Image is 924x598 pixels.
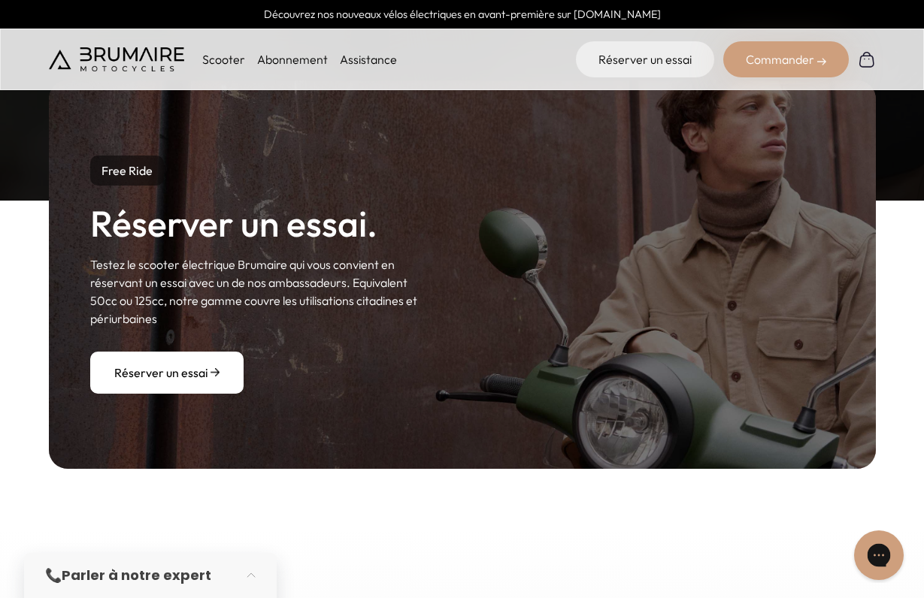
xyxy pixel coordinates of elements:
a: Abonnement [257,52,328,67]
a: Assistance [340,52,397,67]
h2: Réserver un essai. [90,204,377,243]
p: Testez le scooter électrique Brumaire qui vous convient en réservant un essai avec un de nos amba... [90,255,427,328]
a: Réserver un essai [90,352,244,394]
img: arrow-right.png [211,368,220,376]
div: Commander [723,41,849,77]
iframe: Gorgias live chat messenger [849,527,909,583]
img: right-arrow-2.png [817,57,826,66]
img: Brumaire Motocycles [49,47,184,71]
p: Free Ride [90,156,164,186]
a: Réserver un essai [576,41,714,77]
img: Panier [858,50,876,68]
p: Scooter [202,50,245,68]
